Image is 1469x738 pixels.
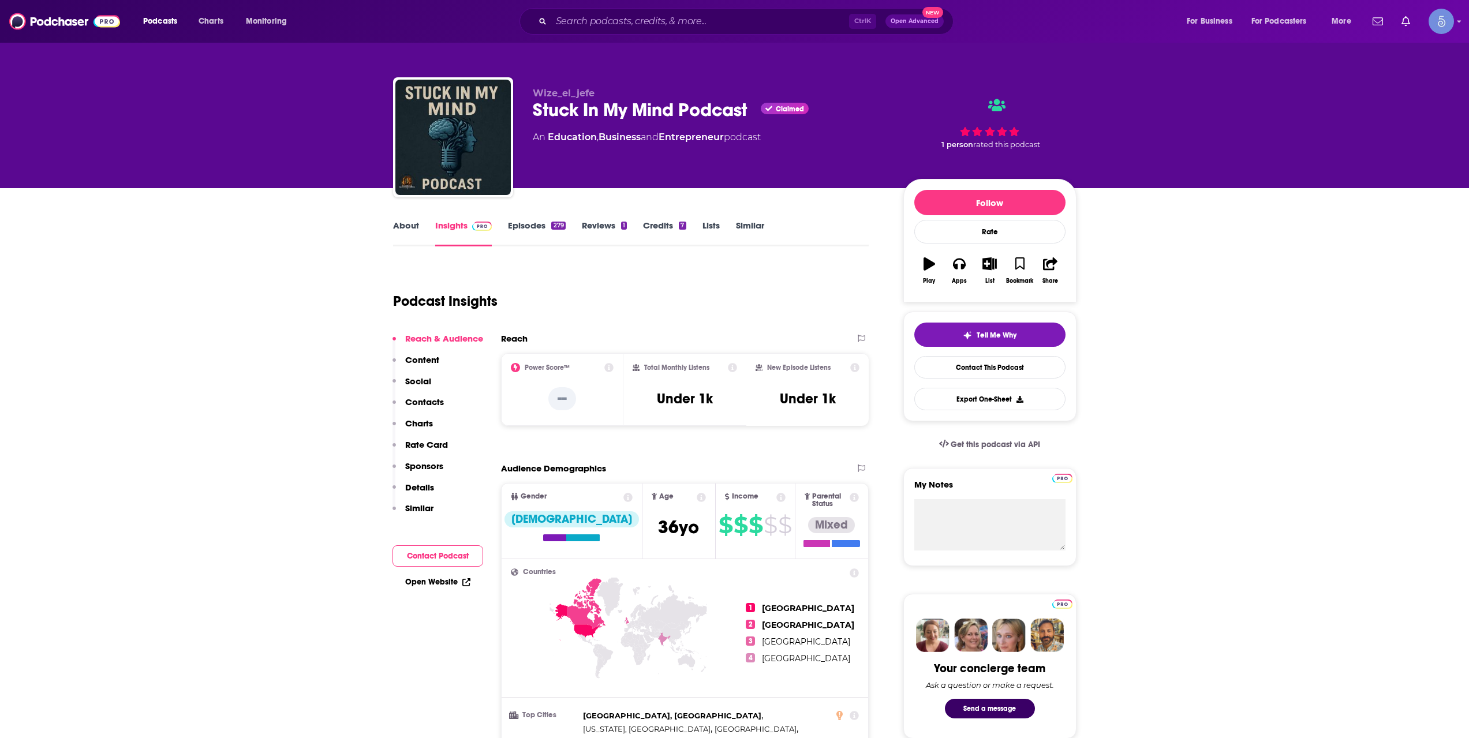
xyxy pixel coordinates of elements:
[992,619,1026,652] img: Jules Profile
[985,278,995,284] div: List
[644,364,709,372] h2: Total Monthly Listens
[762,620,854,630] span: [GEOGRAPHIC_DATA]
[746,603,755,612] span: 1
[916,619,950,652] img: Sydney Profile
[583,724,711,733] span: [US_STATE], [GEOGRAPHIC_DATA]
[914,220,1066,243] div: Rate
[393,396,444,418] button: Contacts
[521,493,547,500] span: Gender
[393,293,498,310] h1: Podcast Insights
[963,331,972,340] img: tell me why sparkle
[9,10,120,32] img: Podchaser - Follow, Share and Rate Podcasts
[582,220,627,246] a: Reviews1
[954,619,988,652] img: Barbara Profile
[762,653,850,664] span: [GEOGRAPHIC_DATA]
[941,140,973,149] span: 1 person
[393,545,483,567] button: Contact Podcast
[808,517,855,533] div: Mixed
[393,439,448,460] button: Rate Card
[405,460,443,471] p: Sponsors
[393,333,483,354] button: Reach & Audience
[1368,12,1388,31] a: Show notifications dropdown
[583,709,763,722] span: ,
[511,711,578,719] h3: Top Cities
[405,376,431,387] p: Social
[135,12,192,31] button: open menu
[1030,619,1064,652] img: Jon Profile
[405,396,444,407] p: Contacts
[393,503,433,524] button: Similar
[749,516,762,534] span: $
[643,220,686,246] a: Credits7
[548,387,576,410] p: --
[405,354,439,365] p: Content
[767,364,831,372] h2: New Episode Listens
[780,390,836,407] h3: Under 1k
[923,278,935,284] div: Play
[393,220,419,246] a: About
[238,12,302,31] button: open menu
[715,724,797,733] span: [GEOGRAPHIC_DATA]
[191,12,230,31] a: Charts
[926,680,1054,690] div: Ask a question or make a request.
[762,636,850,647] span: [GEOGRAPHIC_DATA]
[732,493,758,500] span: Income
[944,250,974,291] button: Apps
[914,388,1066,410] button: Export One-Sheet
[405,333,483,344] p: Reach & Audience
[974,250,1004,291] button: List
[1052,474,1072,483] img: Podchaser Pro
[405,577,470,587] a: Open Website
[658,516,699,538] span: 36 yo
[849,14,876,29] span: Ctrl K
[199,13,223,29] span: Charts
[405,503,433,514] p: Similar
[1324,12,1366,31] button: open menu
[501,463,606,474] h2: Audience Demographics
[246,13,287,29] span: Monitoring
[525,364,570,372] h2: Power Score™
[977,331,1016,340] span: Tell Me Why
[930,430,1050,459] a: Get this podcast via API
[702,220,720,246] a: Lists
[914,356,1066,379] a: Contact This Podcast
[551,222,565,230] div: 279
[583,711,761,720] span: [GEOGRAPHIC_DATA], [GEOGRAPHIC_DATA]
[597,132,599,143] span: ,
[778,516,791,534] span: $
[530,8,965,35] div: Search podcasts, credits, & more...
[1052,598,1072,609] a: Pro website
[973,140,1040,149] span: rated this podcast
[1332,13,1351,29] span: More
[393,354,439,376] button: Content
[679,222,686,230] div: 7
[1052,600,1072,609] img: Podchaser Pro
[736,220,764,246] a: Similar
[1244,12,1324,31] button: open menu
[504,511,639,527] div: [DEMOGRAPHIC_DATA]
[659,132,724,143] a: Entrepreneur
[762,603,854,613] span: [GEOGRAPHIC_DATA]
[734,516,747,534] span: $
[715,722,798,736] span: ,
[914,323,1066,347] button: tell me why sparkleTell Me Why
[1429,9,1454,34] img: User Profile
[657,390,713,407] h3: Under 1k
[583,722,712,736] span: ,
[523,568,556,576] span: Countries
[1042,278,1058,284] div: Share
[914,479,1066,499] label: My Notes
[1429,9,1454,34] button: Show profile menu
[746,620,755,629] span: 2
[922,7,943,18] span: New
[914,190,1066,215] button: Follow
[393,460,443,482] button: Sponsors
[885,14,944,28] button: Open AdvancedNew
[934,661,1045,676] div: Your concierge team
[1006,278,1033,284] div: Bookmark
[599,132,641,143] a: Business
[1005,250,1035,291] button: Bookmark
[508,220,565,246] a: Episodes279
[914,250,944,291] button: Play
